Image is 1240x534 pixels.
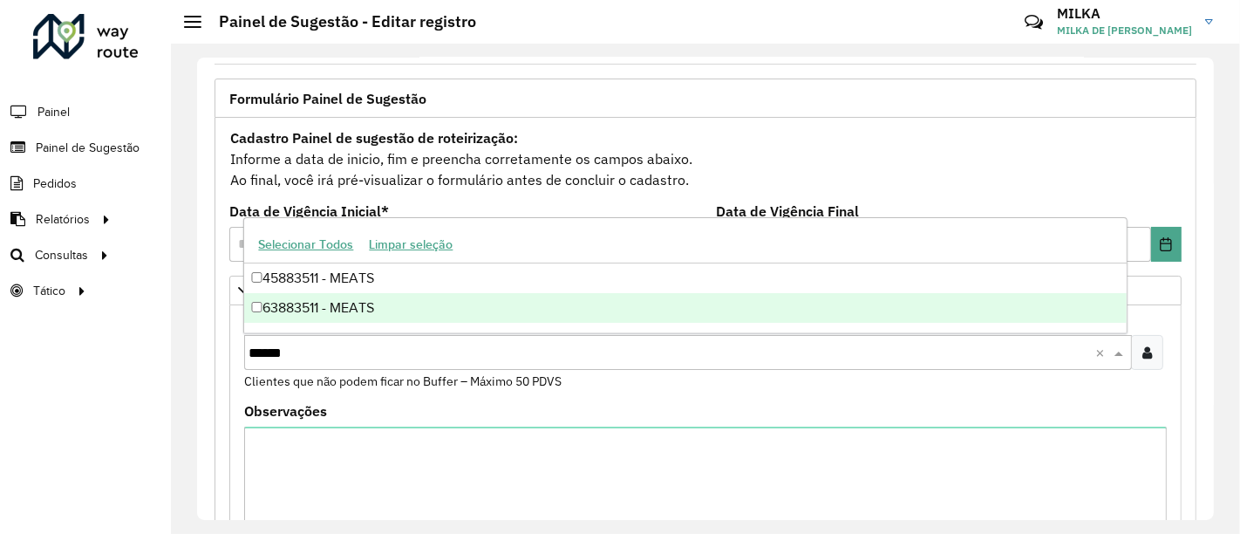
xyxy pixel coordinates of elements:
span: Pedidos [33,175,77,193]
span: MILKA DE [PERSON_NAME] [1057,23,1192,38]
span: Consultas [35,246,88,264]
label: Data de Vigência Final [716,201,859,222]
strong: Cadastro Painel de sugestão de roteirização: [230,129,518,147]
a: Priorizar Cliente - Não podem ficar no buffer [229,276,1182,305]
span: Relatórios [36,210,90,229]
span: Clear all [1095,342,1110,363]
span: Tático [33,282,65,300]
label: Observações [244,400,327,421]
h2: Painel de Sugestão - Editar registro [201,12,476,31]
button: Limpar seleção [361,231,460,258]
span: Painel [37,103,70,121]
div: Informe a data de inicio, fim e preencha corretamente os campos abaixo. Ao final, você irá pré-vi... [229,127,1182,191]
button: Choose Date [1151,227,1182,262]
a: Contato Rápido [1015,3,1053,41]
span: Formulário Painel de Sugestão [229,92,426,106]
span: Painel de Sugestão [36,139,140,157]
div: 63883511 - MEATS [244,293,1126,323]
h3: MILKA [1057,5,1192,22]
button: Selecionar Todos [250,231,361,258]
small: Clientes que não podem ficar no Buffer – Máximo 50 PDVS [244,373,562,389]
div: 45883511 - MEATS [244,264,1126,293]
label: Data de Vigência Inicial [229,201,389,222]
ng-dropdown-panel: Options list [243,217,1127,333]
